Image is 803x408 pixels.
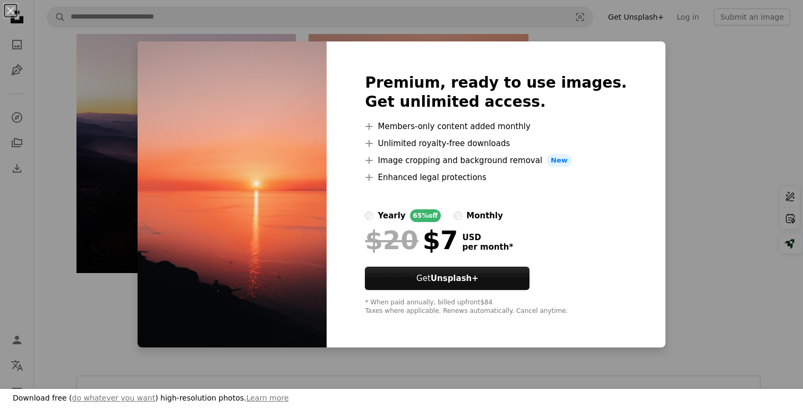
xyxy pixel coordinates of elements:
[466,209,503,222] div: monthly
[546,154,572,167] span: New
[365,154,627,167] li: Image cropping and background removal
[365,137,627,150] li: Unlimited royalty-free downloads
[410,209,441,222] div: 65% off
[365,171,627,184] li: Enhanced legal protections
[365,226,418,254] span: $20
[431,274,479,283] strong: Unsplash+
[246,394,289,402] a: Learn more
[138,41,327,347] img: premium_photo-1667851473974-5f3d7273d8ee
[72,394,156,402] a: do whatever you want
[365,73,627,112] h2: Premium, ready to use images. Get unlimited access.
[365,226,458,254] div: $7
[365,211,373,220] input: yearly65%off
[454,211,462,220] input: monthly
[13,393,289,404] h3: Download free ( ) high-resolution photos.
[365,267,529,290] button: GetUnsplash+
[462,242,513,252] span: per month *
[378,209,405,222] div: yearly
[365,120,627,133] li: Members-only content added monthly
[365,299,627,316] div: * When paid annually, billed upfront $84 Taxes where applicable. Renews automatically. Cancel any...
[462,233,513,242] span: USD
